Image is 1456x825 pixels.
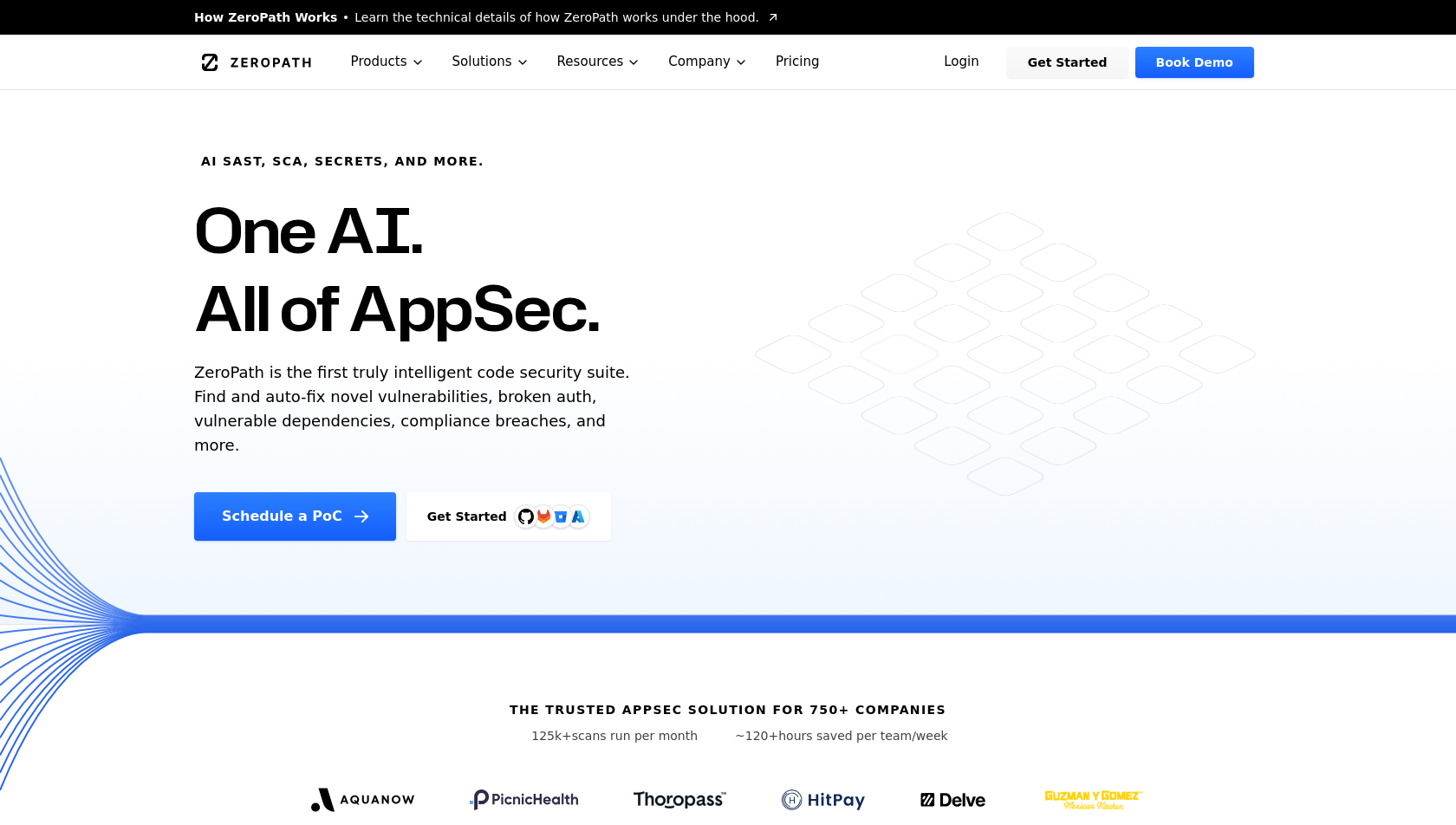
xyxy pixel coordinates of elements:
button: Company [654,35,762,89]
img: GitLab [526,499,561,534]
img: Azure [571,510,585,523]
a: Login [923,47,1000,78]
a: Book Demo [1135,47,1254,78]
a: Schedule a PoC [194,492,396,541]
span: How ZeroPath Works [194,9,337,26]
svg: Bitbucket [551,507,570,526]
nav: Global [173,35,1283,89]
a: Pricing [762,35,834,89]
button: Resources [543,35,655,89]
p: ZeroPath is the first truly intelligent code security suite. Find and auto-fix novel vulnerabilit... [194,361,638,458]
span: ~120+ [735,729,778,743]
img: GitHub [518,509,534,524]
a: Get StartedGitHubGitLabAzure [406,492,611,541]
h6: AI SAST, SCA, Secrets, and more. [201,153,484,170]
span: Learn the technical details of how ZeroPath works under the hood. [354,9,759,26]
button: Solutions [439,35,543,89]
p: hours saved per team/week [735,727,948,744]
h1: One AI. All of AppSec. [194,191,599,347]
img: Thoropass [634,791,726,809]
span: 125k+ [531,729,572,743]
button: Products [337,35,439,89]
img: GYG [1043,779,1145,821]
h6: The trusted AppSec solution for 750+ companies [510,701,946,718]
p: scans run per month [508,727,721,744]
a: Get Started [1007,47,1128,78]
a: How ZeroPath WorksLearn the technical details of how ZeroPath works under the hood. [194,9,780,26]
